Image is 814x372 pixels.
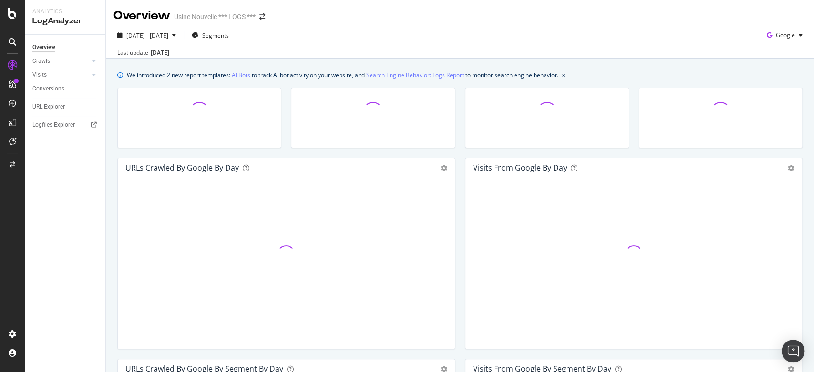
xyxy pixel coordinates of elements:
div: gear [788,165,794,171]
div: Logfiles Explorer [32,120,75,130]
button: [DATE] - [DATE] [113,28,180,43]
div: Open Intercom Messenger [782,340,804,362]
div: URL Explorer [32,102,65,112]
a: Crawls [32,56,89,66]
a: URL Explorer [32,102,99,112]
div: Visits from Google by day [473,163,567,172]
span: Google [776,31,795,39]
div: Overview [113,8,170,24]
div: info banner [117,70,803,80]
span: [DATE] - [DATE] [126,31,168,40]
div: LogAnalyzer [32,16,98,27]
div: Visits [32,70,47,80]
a: AI Bots [232,70,250,80]
a: Search Engine Behavior: Logs Report [366,70,464,80]
div: arrow-right-arrow-left [259,13,265,20]
a: Overview [32,42,99,52]
div: [DATE] [151,49,169,57]
div: Crawls [32,56,50,66]
span: Segments [202,31,229,40]
a: Visits [32,70,89,80]
a: Logfiles Explorer [32,120,99,130]
div: We introduced 2 new report templates: to track AI bot activity on your website, and to monitor se... [127,70,558,80]
div: Conversions [32,84,64,94]
div: gear [441,165,447,171]
button: Google [763,28,806,43]
a: Conversions [32,84,99,94]
div: Analytics [32,8,98,16]
div: Overview [32,42,55,52]
button: close banner [560,68,567,82]
div: URLs Crawled by Google by day [125,163,239,172]
button: Segments [188,28,233,43]
div: Last update [117,49,169,57]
